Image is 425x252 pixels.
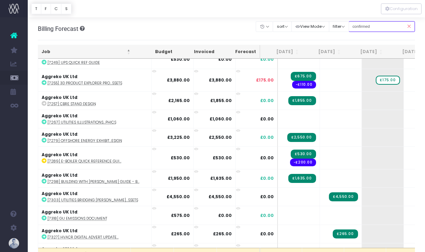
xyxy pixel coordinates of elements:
[302,45,344,59] th: Sep 25: activate to sort column ascending
[167,194,190,200] strong: £4,550.00
[329,21,349,32] button: filter
[48,120,116,125] abbr: [7267] Utilities Illustrations & Lifecycle Graphics
[260,45,302,59] th: Aug 25: activate to sort column ascending
[213,231,232,237] strong: £265.00
[48,198,138,203] abbr: [7303] Utilities Bridging Power Solutions Brochure & Assets
[218,212,232,218] strong: £0.00
[42,131,77,137] strong: Aggreko UK Ltd
[168,175,190,181] strong: £1,950.00
[292,81,316,89] span: Streamtime order: 976 – Growmodo
[42,74,77,79] strong: Aggreko UK Ltd
[48,179,139,184] abbr: [7298] Building with BESS Guide - BSC
[213,155,232,161] strong: £530.00
[273,21,292,32] button: sort
[209,77,232,83] strong: £3,880.00
[256,77,274,83] span: £175.00
[42,113,77,119] strong: Aggreko UK Ltd
[171,56,190,62] strong: £530.00
[291,150,316,159] span: Streamtime Invoice: 5180 – [7289] E-boiler Quick Reference Guide
[48,216,107,221] abbr: [7318] GU emissions document
[260,212,274,219] span: £0.00
[218,56,232,62] strong: £0.00
[176,45,218,59] th: Invoiced
[344,45,386,59] th: Oct 25: activate to sort column ascending
[42,209,77,215] strong: Aggreko UK Ltd
[260,56,274,62] span: £0.00
[171,231,190,237] strong: £265.00
[260,231,274,237] span: £0.00
[48,101,96,107] abbr: [7257] CBRE Stand Design
[329,192,358,201] span: Streamtime Invoice: 5213 – [7303] Utilities Bridging Power Solutions Brochure & Assets
[61,3,71,14] button: S
[260,116,274,122] span: £0.00
[167,134,190,140] strong: £3,225.00
[38,187,152,206] td: :
[260,98,274,104] span: £0.00
[260,155,274,161] span: £0.00
[288,174,316,183] span: Streamtime Invoice: 5181 – [7298] Sharing the Load BESS Guide - BSC
[287,133,316,142] span: Streamtime Invoice: 5185 – [7279] Offshore Energy Exhibition Stand Design
[291,21,329,32] button: View Mode
[209,134,232,140] strong: £2,550.00
[42,94,77,100] strong: Aggreko UK Ltd
[48,138,122,143] abbr: [7279] Offshore Energy Exhibition Stand Design
[38,169,152,187] td: :
[9,238,19,249] img: images/default_profile_image.png
[168,116,190,122] strong: £1,060.00
[42,172,77,178] strong: Aggreko UK Ltd
[38,128,152,146] td: :
[349,21,415,32] input: Search...
[210,175,232,181] strong: £1,635.00
[288,96,316,105] span: Streamtime Invoice: 5178 – [7257] CBRE Stand Design
[41,3,51,14] button: F
[38,91,152,110] td: :
[48,235,119,240] abbr: [7327] HVACR Digital Advert Update
[381,3,422,14] button: Configuration
[38,50,152,68] td: :
[48,81,122,86] abbr: [7255] 3D Product Explorer Promo Assets
[291,72,316,81] span: Streamtime Invoice: 5179 – [7255] 3D Product Explorer Promo GIFs
[260,134,274,141] span: £0.00
[260,175,274,182] span: £0.00
[333,229,358,238] span: Streamtime Invoice: 5199 – [7327] HVACR Digital Advert Update
[168,98,190,103] strong: £2,165.00
[381,3,422,14] div: Vertical button group
[38,25,78,32] span: Billing Forecast
[31,3,41,14] button: T
[38,110,152,128] td: :
[376,76,400,85] span: wayahead Sales Forecast Item
[171,212,190,218] strong: £575.00
[38,225,152,243] td: :
[260,194,274,200] span: £0.00
[38,69,152,91] td: :
[42,246,77,252] strong: Aggreko UK Ltd
[38,45,134,59] th: Job: activate to sort column descending
[210,98,232,103] strong: £1,855.00
[42,228,77,234] strong: Aggreko UK Ltd
[209,194,232,200] strong: £4,550.00
[31,3,71,14] div: Vertical button group
[171,155,190,161] strong: £530.00
[42,191,77,196] strong: Aggreko UK Ltd
[218,45,260,59] th: Forecast
[134,45,176,59] th: Budget
[210,116,232,122] strong: £1,060.00
[48,60,100,65] abbr: [7249] UPS Quick Ref Guide
[167,77,190,83] strong: £3,880.00
[51,3,62,14] button: C
[48,159,121,164] abbr: [7289] E-boiler Quick Reference Guide
[38,146,152,169] td: :
[38,206,152,224] td: :
[290,159,316,166] span: Streamtime order: 982 – Growmodo
[42,152,77,158] strong: Aggreko UK Ltd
